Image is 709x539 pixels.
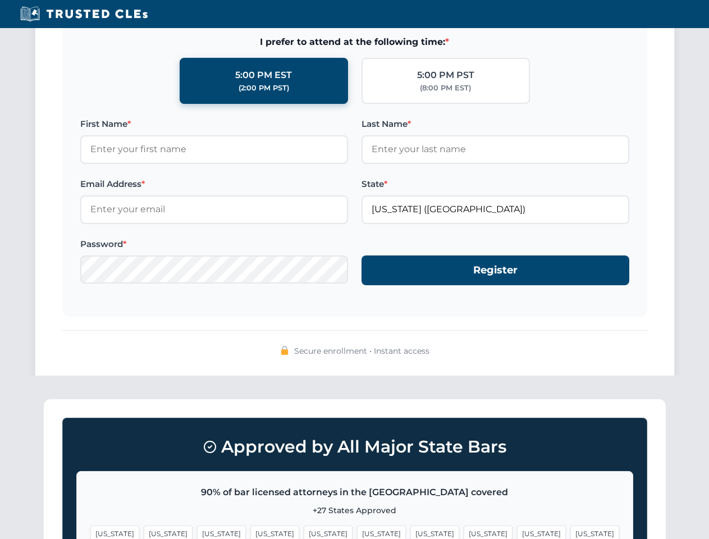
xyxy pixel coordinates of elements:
[362,117,629,131] label: Last Name
[80,177,348,191] label: Email Address
[17,6,151,22] img: Trusted CLEs
[235,68,292,83] div: 5:00 PM EST
[80,195,348,223] input: Enter your email
[280,346,289,355] img: 🔒
[362,135,629,163] input: Enter your last name
[362,177,629,191] label: State
[294,345,429,357] span: Secure enrollment • Instant access
[80,135,348,163] input: Enter your first name
[80,237,348,251] label: Password
[80,117,348,131] label: First Name
[80,35,629,49] span: I prefer to attend at the following time:
[362,195,629,223] input: Florida (FL)
[420,83,471,94] div: (8:00 PM EST)
[76,432,633,462] h3: Approved by All Major State Bars
[90,485,619,500] p: 90% of bar licensed attorneys in the [GEOGRAPHIC_DATA] covered
[417,68,474,83] div: 5:00 PM PST
[239,83,289,94] div: (2:00 PM PST)
[362,255,629,285] button: Register
[90,504,619,517] p: +27 States Approved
